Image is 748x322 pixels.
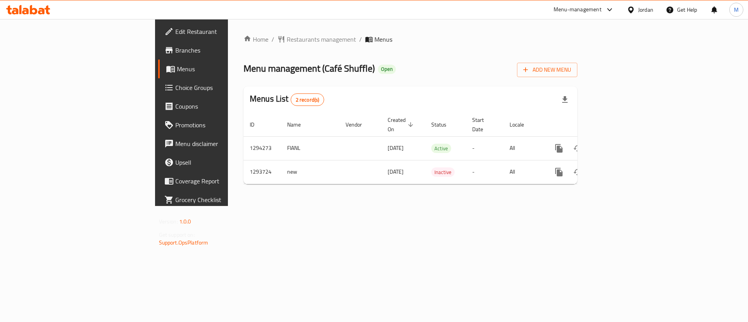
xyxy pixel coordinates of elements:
span: Menu disclaimer [175,139,274,148]
a: Upsell [158,153,280,172]
a: Coupons [158,97,280,116]
th: Actions [543,113,631,137]
span: Name [287,120,311,129]
span: 2 record(s) [291,96,324,104]
a: Choice Groups [158,78,280,97]
span: Coupons [175,102,274,111]
span: Edit Restaurant [175,27,274,36]
span: Grocery Checklist [175,195,274,204]
a: Branches [158,41,280,60]
button: Change Status [568,139,587,158]
span: Menus [374,35,392,44]
span: Open [378,66,396,72]
td: All [503,136,543,160]
span: Choice Groups [175,83,274,92]
button: Add New Menu [517,63,577,77]
span: ID [250,120,265,129]
button: more [550,163,568,181]
td: new [281,160,339,184]
span: Menu management ( Café Shuffle ) [243,60,375,77]
span: Restaurants management [287,35,356,44]
span: Inactive [431,168,455,177]
a: Coverage Report [158,172,280,190]
td: - [466,136,503,160]
li: / [359,35,362,44]
span: M [734,5,739,14]
div: Open [378,65,396,74]
span: Promotions [175,120,274,130]
span: Branches [175,46,274,55]
a: Support.OpsPlatform [159,238,208,248]
div: Export file [556,90,574,109]
a: Edit Restaurant [158,22,280,41]
div: Jordan [638,5,653,14]
span: 1.0.0 [179,216,191,227]
nav: breadcrumb [243,35,577,44]
span: Menus [177,64,274,74]
h2: Menus List [250,93,324,106]
span: Get support on: [159,230,195,240]
td: FIANL [281,136,339,160]
button: Change Status [568,163,587,181]
span: Locale [510,120,534,129]
a: Promotions [158,116,280,134]
td: All [503,160,543,184]
span: Add New Menu [523,65,571,75]
a: Grocery Checklist [158,190,280,209]
span: Created On [388,115,416,134]
a: Restaurants management [277,35,356,44]
a: Menu disclaimer [158,134,280,153]
span: [DATE] [388,167,404,177]
td: - [466,160,503,184]
span: Vendor [346,120,372,129]
span: Upsell [175,158,274,167]
span: Version: [159,216,178,227]
span: [DATE] [388,143,404,153]
span: Start Date [472,115,494,134]
div: Total records count [291,93,325,106]
a: Menus [158,60,280,78]
button: more [550,139,568,158]
div: Menu-management [554,5,602,14]
span: Status [431,120,457,129]
span: Active [431,144,451,153]
table: enhanced table [243,113,631,184]
span: Coverage Report [175,176,274,186]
